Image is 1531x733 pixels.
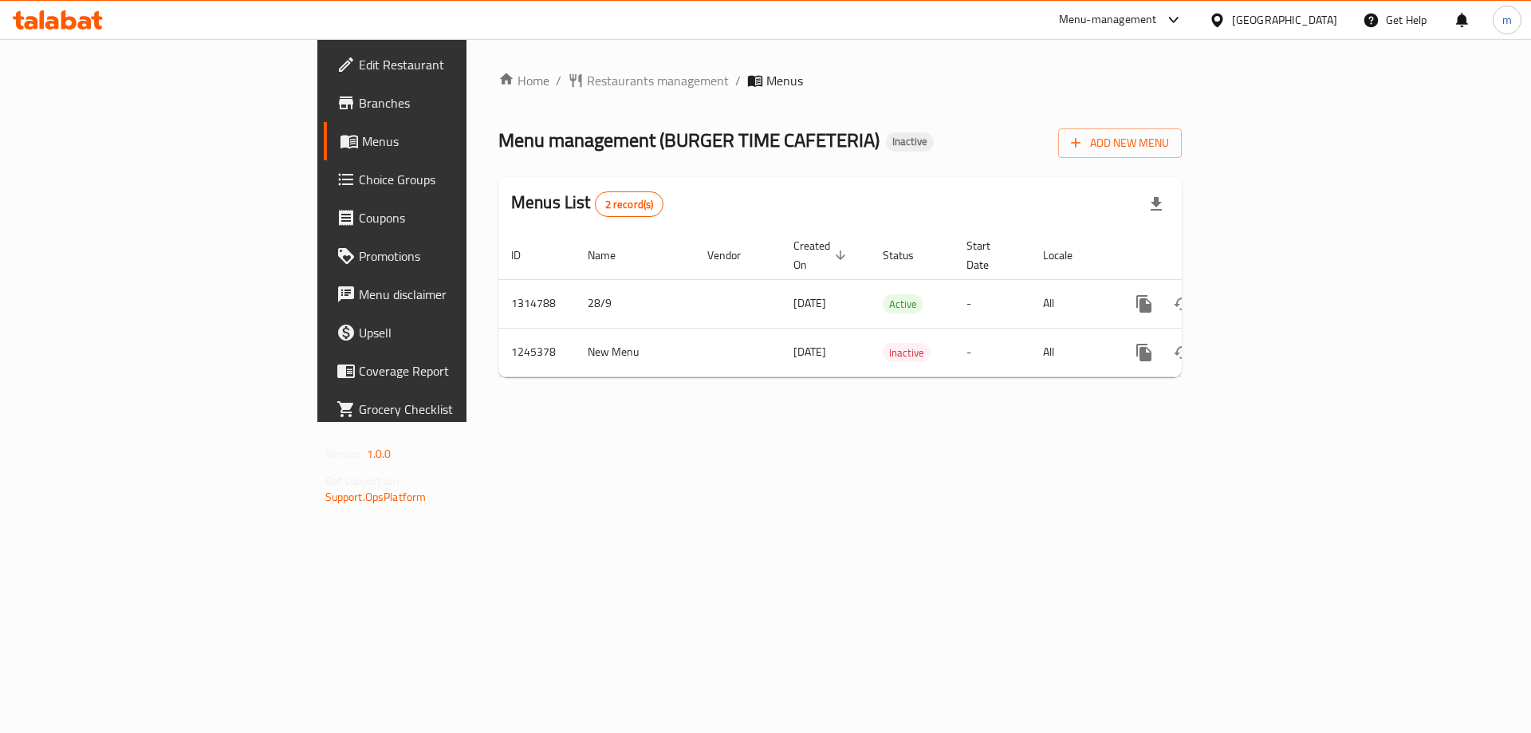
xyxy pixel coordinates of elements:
span: Promotions [359,246,561,266]
td: - [954,328,1030,376]
span: Grocery Checklist [359,400,561,419]
span: Start Date [966,236,1011,274]
button: more [1125,285,1163,323]
a: Grocery Checklist [324,390,573,428]
div: Inactive [886,132,934,152]
span: Menus [362,132,561,151]
a: Choice Groups [324,160,573,199]
a: Menu disclaimer [324,275,573,313]
span: Coverage Report [359,361,561,380]
span: Restaurants management [587,71,729,90]
span: 2 record(s) [596,197,663,212]
td: New Menu [575,328,695,376]
th: Actions [1112,231,1291,280]
a: Upsell [324,313,573,352]
span: Status [883,246,935,265]
span: Edit Restaurant [359,55,561,74]
button: Add New Menu [1058,128,1182,158]
span: Name [588,246,636,265]
span: 1.0.0 [367,443,392,464]
table: enhanced table [498,231,1291,377]
span: Coupons [359,208,561,227]
span: Version: [325,443,364,464]
span: Menu management ( BURGER TIME CAFETERIA ) [498,122,880,158]
button: Change Status [1163,333,1202,372]
a: Edit Restaurant [324,45,573,84]
td: - [954,279,1030,328]
div: [GEOGRAPHIC_DATA] [1232,11,1337,29]
div: Export file [1137,185,1175,223]
a: Promotions [324,237,573,275]
span: Active [883,295,923,313]
h2: Menus List [511,191,663,217]
td: All [1030,328,1112,376]
a: Coupons [324,199,573,237]
span: Inactive [883,344,931,362]
span: Choice Groups [359,170,561,189]
span: Add New Menu [1071,133,1169,153]
span: Created On [793,236,851,274]
button: Change Status [1163,285,1202,323]
div: Menu-management [1059,10,1157,30]
span: Vendor [707,246,762,265]
span: Branches [359,93,561,112]
td: All [1030,279,1112,328]
a: Branches [324,84,573,122]
td: 28/9 [575,279,695,328]
nav: breadcrumb [498,71,1182,90]
span: ID [511,246,541,265]
li: / [735,71,741,90]
span: [DATE] [793,293,826,313]
a: Restaurants management [568,71,729,90]
button: more [1125,333,1163,372]
span: Menu disclaimer [359,285,561,304]
span: Upsell [359,323,561,342]
div: Inactive [883,343,931,362]
span: Locale [1043,246,1093,265]
div: Active [883,294,923,313]
a: Coverage Report [324,352,573,390]
span: m [1502,11,1512,29]
a: Menus [324,122,573,160]
span: Get support on: [325,471,399,491]
div: Total records count [595,191,664,217]
span: [DATE] [793,341,826,362]
span: Menus [766,71,803,90]
span: Inactive [886,135,934,148]
a: Support.OpsPlatform [325,487,427,507]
